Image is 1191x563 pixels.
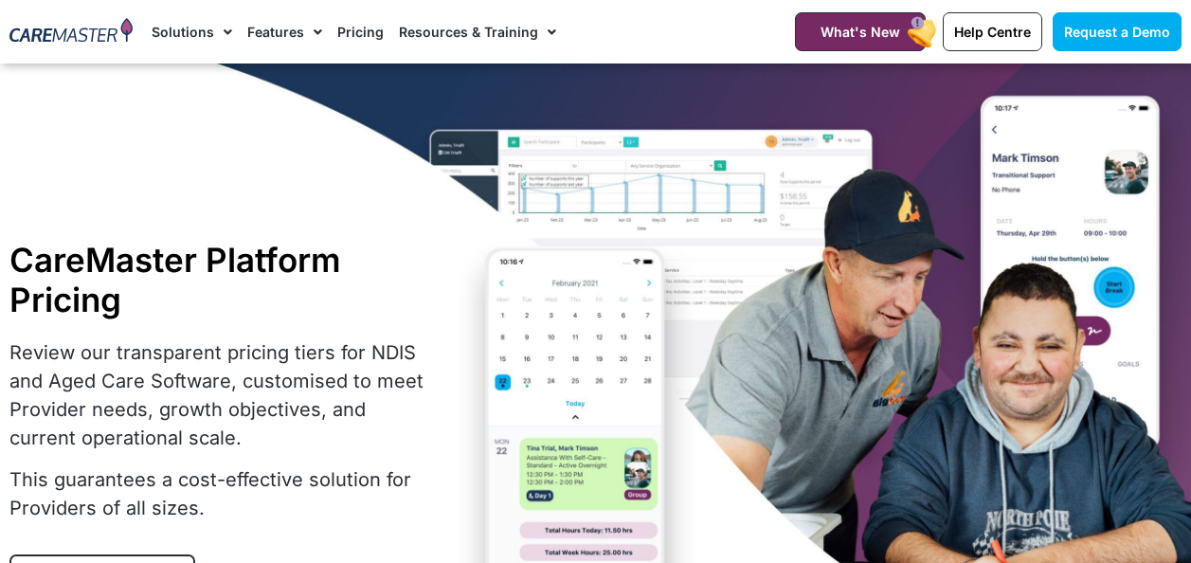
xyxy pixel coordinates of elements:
[821,24,900,40] span: What's New
[9,465,425,522] p: This guarantees a cost-effective solution for Providers of all sizes.
[795,12,926,51] a: What's New
[1053,12,1182,51] a: Request a Demo
[954,24,1031,40] span: Help Centre
[943,12,1042,51] a: Help Centre
[9,18,133,45] img: CareMaster Logo
[9,338,425,452] p: Review our transparent pricing tiers for NDIS and Aged Care Software, customised to meet Provider...
[1064,24,1170,40] span: Request a Demo
[9,240,425,319] h1: CareMaster Platform Pricing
